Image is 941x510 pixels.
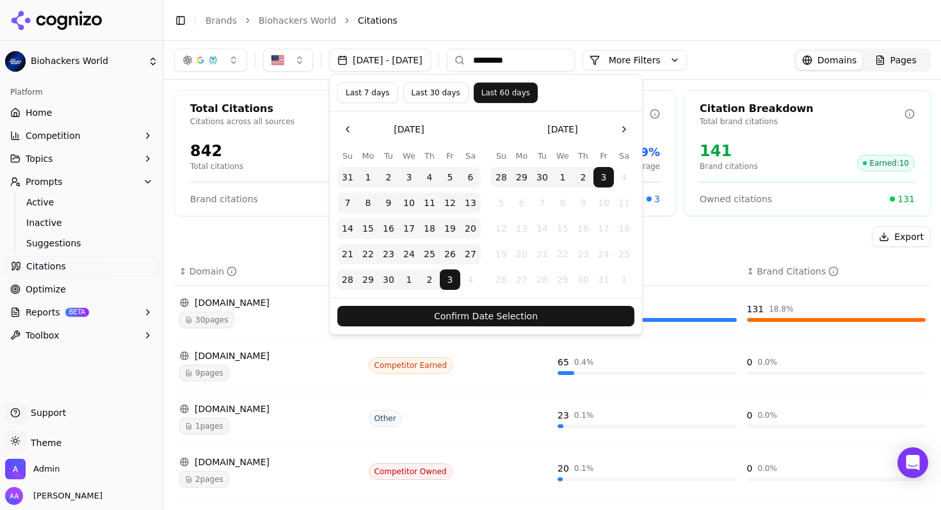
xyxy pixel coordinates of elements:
div: 0.0 % [757,357,777,367]
th: Wednesday [552,150,573,162]
button: Monday, September 29th, 2025, selected [358,269,378,290]
span: Prompts [26,175,63,188]
button: Thursday, October 2nd, 2025, selected [573,167,593,187]
span: 9 pages [179,365,229,381]
p: Brand citations [700,161,758,171]
div: [DOMAIN_NAME] [179,349,358,362]
span: 131 [897,193,915,205]
button: [DATE] - [DATE] [329,49,431,72]
button: Friday, September 5th, 2025, selected [440,167,460,187]
button: Monday, September 1st, 2025, selected [358,167,378,187]
span: Domains [817,54,857,67]
div: ↕Citations [558,265,737,278]
div: Domain [189,265,237,278]
div: Citation Breakdown [700,101,905,116]
span: Theme [26,438,61,448]
div: 23 [558,409,569,422]
button: Thursday, September 11th, 2025, selected [419,193,440,213]
button: Sunday, September 28th, 2025, selected [491,167,511,187]
button: Last 60 days [474,83,538,103]
button: Wednesday, October 1st, 2025, selected [399,269,419,290]
button: Tuesday, September 23rd, 2025, selected [378,244,399,264]
span: Other [369,410,402,427]
img: United States [271,54,284,67]
div: [DOMAIN_NAME] [179,402,358,415]
span: Reports [26,306,60,319]
button: Saturday, September 20th, 2025, selected [460,218,481,239]
nav: breadcrumb [205,14,905,27]
a: Optimize [5,279,158,299]
button: Tuesday, September 16th, 2025, selected [378,218,399,239]
div: ↕Domain [179,265,358,278]
div: Open Intercom Messenger [897,447,928,478]
table: September 2025 [337,150,481,290]
button: Thursday, September 25th, 2025, selected [419,244,440,264]
div: 0 [747,356,753,369]
span: Topics [26,152,53,165]
span: Toolbox [26,329,60,342]
span: Support [26,406,66,419]
a: Citations [5,256,158,276]
span: 2 pages [179,471,229,488]
button: Saturday, September 6th, 2025, selected [460,167,481,187]
div: [DOMAIN_NAME] [179,296,358,309]
div: 0.0 % [757,463,777,474]
th: Tuesday [532,150,552,162]
th: Saturday [614,150,634,162]
div: 18.8 % [769,304,793,314]
span: Biohackers World [31,56,143,67]
button: More Filters [583,50,687,70]
button: Tuesday, September 9th, 2025, selected [378,193,399,213]
th: Wednesday [399,150,419,162]
button: Saturday, September 13th, 2025, selected [460,193,481,213]
button: Friday, September 12th, 2025, selected [440,193,460,213]
span: Citations [26,260,66,273]
span: Optimize [26,283,66,296]
button: Open organization switcher [5,459,60,479]
img: Alp Aysan [5,487,23,505]
button: Friday, September 26th, 2025, selected [440,244,460,264]
th: Monday [358,150,378,162]
button: Go to the Previous Month [337,119,358,139]
th: Tuesday [378,150,399,162]
button: Tuesday, September 30th, 2025, selected [378,269,399,290]
button: Sunday, September 14th, 2025, selected [337,218,358,239]
button: Confirm Date Selection [337,306,634,326]
div: Total Citations [190,101,395,116]
a: Inactive [21,214,143,232]
th: Thursday [573,150,593,162]
button: Monday, September 29th, 2025, selected [511,167,532,187]
button: Today, Friday, October 3rd, 2025, selected [593,167,614,187]
button: Saturday, September 27th, 2025, selected [460,244,481,264]
th: totalCitationCount [552,257,742,286]
button: Wednesday, September 10th, 2025, selected [399,193,419,213]
div: 842 [190,141,243,161]
p: Total citations [190,161,243,171]
span: Pages [890,54,917,67]
th: Thursday [419,150,440,162]
div: 0 [747,462,753,475]
span: Admin [33,463,60,475]
button: Wednesday, September 3rd, 2025, selected [399,167,419,187]
th: Friday [593,150,614,162]
span: Competitor Owned [369,463,453,480]
span: Earned : 10 [857,155,915,171]
th: Saturday [460,150,481,162]
span: 1 pages [179,418,229,434]
a: Active [21,193,143,211]
table: October 2025 [491,150,634,290]
span: [PERSON_NAME] [28,490,102,502]
div: 65 [558,356,569,369]
span: Suggestions [26,237,138,250]
button: Wednesday, September 24th, 2025, selected [399,244,419,264]
button: Wednesday, October 1st, 2025, selected [552,167,573,187]
span: Citations [358,14,398,27]
span: Brand citations [190,193,258,205]
button: Thursday, October 2nd, 2025, selected [419,269,440,290]
a: Home [5,102,158,123]
th: domain [174,257,364,286]
button: Competition [5,125,158,146]
button: Topics [5,148,158,169]
button: Last 7 days [337,83,398,103]
button: Sunday, September 21st, 2025, selected [337,244,358,264]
